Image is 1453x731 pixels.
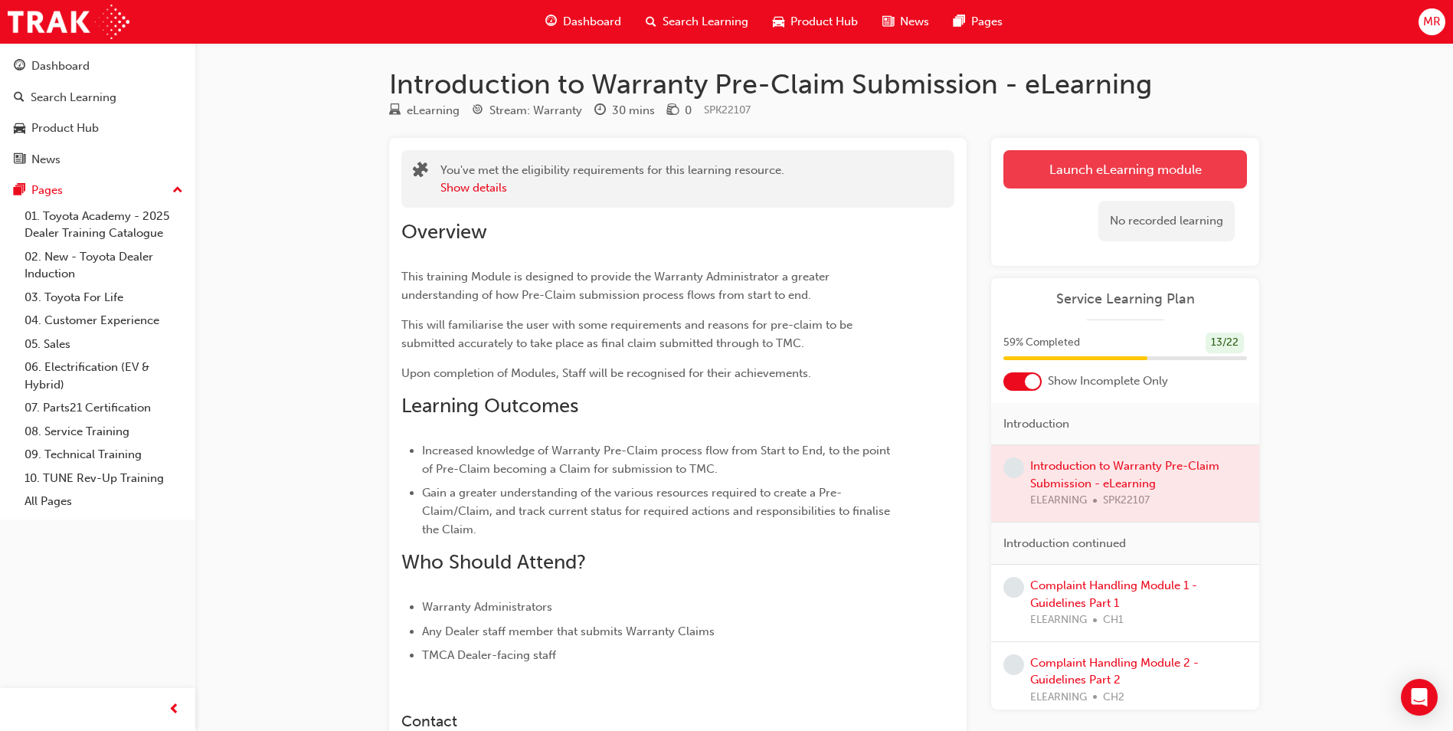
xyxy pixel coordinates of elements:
[1030,689,1087,706] span: ELEARNING
[6,49,189,176] button: DashboardSearch LearningProduct HubNews
[1003,457,1024,478] span: learningRecordVerb_NONE-icon
[18,333,189,356] a: 05. Sales
[389,67,1259,101] h1: Introduction to Warranty Pre-Claim Submission - eLearning
[1003,577,1024,598] span: learningRecordVerb_NONE-icon
[14,153,25,167] span: news-icon
[1030,611,1087,629] span: ELEARNING
[1098,201,1235,241] div: No recorded learning
[1103,611,1124,629] span: CH1
[1030,656,1199,687] a: Complaint Handling Module 2 - Guidelines Part 2
[900,13,929,31] span: News
[31,120,99,137] div: Product Hub
[6,176,189,205] button: Pages
[18,205,189,245] a: 01. Toyota Academy - 2025 Dealer Training Catalogue
[1401,679,1438,716] div: Open Intercom Messenger
[971,13,1003,31] span: Pages
[422,648,556,662] span: TMCA Dealer-facing staff
[401,220,487,244] span: Overview
[422,600,552,614] span: Warranty Administrators
[1103,689,1124,706] span: CH2
[18,245,189,286] a: 02. New - Toyota Dealer Induction
[31,182,63,199] div: Pages
[545,12,557,31] span: guage-icon
[407,102,460,120] div: eLearning
[18,396,189,420] a: 07. Parts21 Certification
[14,184,25,198] span: pages-icon
[401,270,833,302] span: This training Module is designed to provide the Warranty Administrator a greater understanding of...
[413,163,428,181] span: puzzle-icon
[1423,13,1441,31] span: MR
[704,103,751,116] span: Learning resource code
[790,13,858,31] span: Product Hub
[18,490,189,513] a: All Pages
[1003,150,1247,188] a: Launch eLearning module
[612,102,655,120] div: 30 mins
[663,13,748,31] span: Search Learning
[1003,290,1247,308] a: Service Learning Plan
[18,356,189,396] a: 06. Electrification (EV & Hybrid)
[401,394,578,418] span: Learning Outcomes
[870,6,941,38] a: news-iconNews
[18,420,189,444] a: 08. Service Training
[14,60,25,74] span: guage-icon
[31,89,116,107] div: Search Learning
[18,286,189,310] a: 03. Toyota For Life
[6,52,189,80] a: Dashboard
[761,6,870,38] a: car-iconProduct Hub
[1003,535,1126,552] span: Introduction continued
[1419,8,1445,35] button: MR
[1003,334,1080,352] span: 59 % Completed
[8,5,129,39] img: Trak
[389,104,401,118] span: learningResourceType_ELEARNING-icon
[685,102,692,120] div: 0
[594,101,655,120] div: Duration
[18,309,189,333] a: 04. Customer Experience
[954,12,965,31] span: pages-icon
[773,12,784,31] span: car-icon
[18,443,189,467] a: 09. Technical Training
[563,13,621,31] span: Dashboard
[667,101,692,120] div: Price
[401,713,899,730] h3: Contact
[6,114,189,143] a: Product Hub
[1003,415,1069,433] span: Introduction
[401,550,586,574] span: Who Should Attend?
[941,6,1015,38] a: pages-iconPages
[533,6,633,38] a: guage-iconDashboard
[172,181,183,201] span: up-icon
[472,101,582,120] div: Stream
[401,318,856,350] span: This will familiarise the user with some requirements and reasons for pre-claim to be submitted a...
[1048,372,1168,390] span: Show Incomplete Only
[594,104,606,118] span: clock-icon
[389,101,460,120] div: Type
[169,700,180,720] span: prev-icon
[422,624,715,638] span: Any Dealer staff member that submits Warranty Claims
[422,486,893,536] span: Gain a greater understanding of the various resources required to create a Pre-Claim/Claim, and t...
[440,162,784,196] div: You've met the eligibility requirements for this learning resource.
[18,467,189,490] a: 10. TUNE Rev-Up Training
[6,146,189,174] a: News
[401,366,811,380] span: Upon completion of Modules, Staff will be recognised for their achievements.
[633,6,761,38] a: search-iconSearch Learning
[646,12,656,31] span: search-icon
[1030,579,1197,610] a: Complaint Handling Module 1 - Guidelines Part 1
[489,102,582,120] div: Stream: Warranty
[422,444,893,476] span: Increased knowledge of Warranty Pre-Claim process flow from Start to End, to the point of Pre-Cla...
[440,179,507,197] button: Show details
[1206,333,1244,353] div: 13 / 22
[6,84,189,112] a: Search Learning
[31,151,61,169] div: News
[31,57,90,75] div: Dashboard
[1003,654,1024,675] span: learningRecordVerb_NONE-icon
[14,122,25,136] span: car-icon
[667,104,679,118] span: money-icon
[882,12,894,31] span: news-icon
[14,91,25,105] span: search-icon
[472,104,483,118] span: target-icon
